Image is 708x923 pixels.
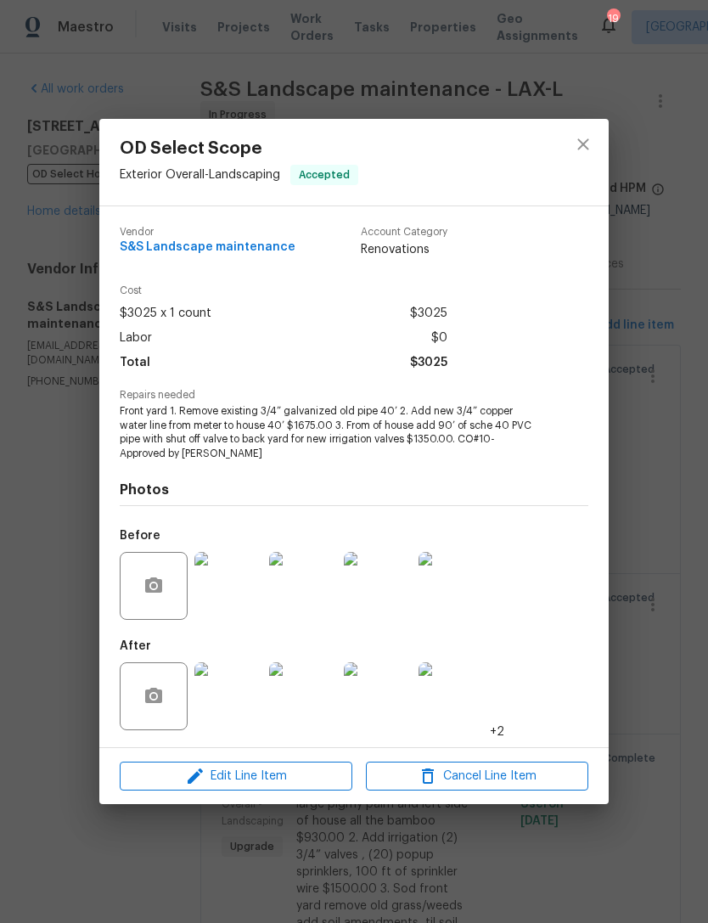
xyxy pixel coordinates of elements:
[366,762,588,791] button: Cancel Line Item
[120,285,447,296] span: Cost
[607,10,619,27] div: 19
[125,766,347,787] span: Edit Line Item
[120,139,358,158] span: OD Select Scope
[563,124,604,165] button: close
[410,351,447,375] span: $3025
[371,766,583,787] span: Cancel Line Item
[410,301,447,326] span: $3025
[120,481,588,498] h4: Photos
[292,166,357,183] span: Accepted
[490,723,504,740] span: +2
[361,241,447,258] span: Renovations
[120,640,151,652] h5: After
[120,227,295,238] span: Vendor
[120,168,280,180] span: Exterior Overall - Landscaping
[120,762,352,791] button: Edit Line Item
[431,326,447,351] span: $0
[120,351,150,375] span: Total
[120,326,152,351] span: Labor
[120,404,542,461] span: Front yard 1. Remove existing 3/4” galvanized old pipe 40’ 2. Add new 3/4” copper water line from...
[120,241,295,254] span: S&S Landscape maintenance
[361,227,447,238] span: Account Category
[120,301,211,326] span: $3025 x 1 count
[120,390,588,401] span: Repairs needed
[120,530,160,542] h5: Before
